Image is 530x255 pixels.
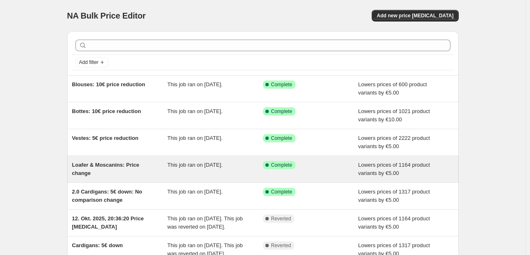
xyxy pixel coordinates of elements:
[72,81,145,87] span: Blouses: 10€ price reduction
[377,12,453,19] span: Add new price [MEDICAL_DATA]
[271,162,292,168] span: Complete
[72,242,123,248] span: Cardigans: 5€ down
[271,215,291,222] span: Reverted
[72,162,139,176] span: Loafer & Moscanins: Price change
[271,189,292,195] span: Complete
[271,81,292,88] span: Complete
[72,189,142,203] span: 2.0 Cardigans: 5€ down: No comparison change
[67,11,146,20] span: NA Bulk Price Editor
[358,189,430,203] span: Lowers prices of 1317 product variants by €5.00
[271,108,292,115] span: Complete
[271,135,292,142] span: Complete
[271,242,291,249] span: Reverted
[72,108,141,114] span: Bottes: 10€ price reduction
[167,135,223,141] span: This job ran on [DATE].
[358,215,430,230] span: Lowers prices of 1164 product variants by €5.00
[72,135,138,141] span: Vestes: 5€ price reduction
[75,57,108,67] button: Add filter
[372,10,458,21] button: Add new price [MEDICAL_DATA]
[167,81,223,87] span: This job ran on [DATE].
[72,215,144,230] span: 12. Okt. 2025, 20:36:20 Price [MEDICAL_DATA]
[358,162,430,176] span: Lowers prices of 1164 product variants by €5.00
[358,81,427,96] span: Lowers prices of 600 product variants by €5.00
[79,59,98,66] span: Add filter
[167,108,223,114] span: This job ran on [DATE].
[358,135,430,149] span: Lowers prices of 2222 product variants by €5.00
[358,108,430,123] span: Lowers prices of 1021 product variants by €10.00
[167,162,223,168] span: This job ran on [DATE].
[167,215,243,230] span: This job ran on [DATE]. This job was reverted on [DATE].
[167,189,223,195] span: This job ran on [DATE].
